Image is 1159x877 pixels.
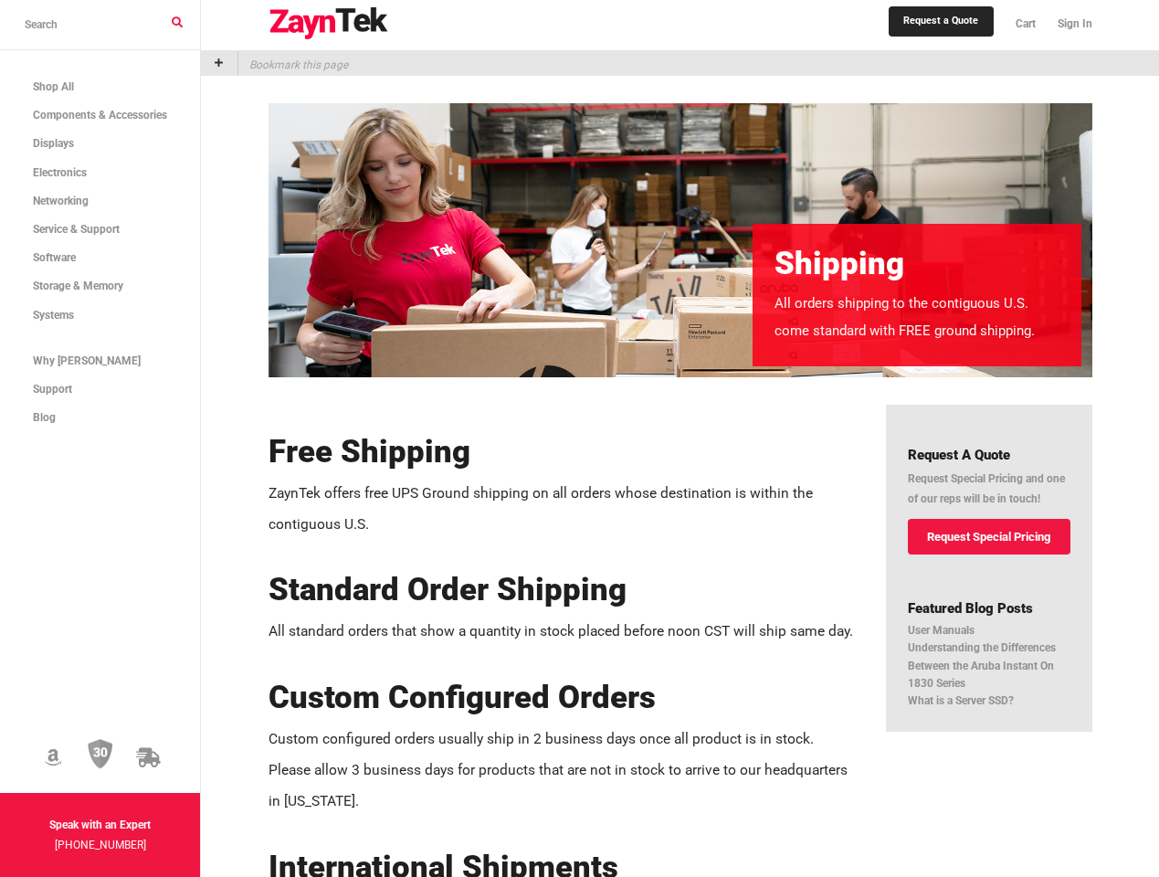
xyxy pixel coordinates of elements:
[33,251,76,264] span: Software
[238,51,348,76] p: Bookmark this page
[33,166,87,179] span: Electronics
[33,223,120,236] span: Service & Support
[908,519,1070,555] a: Request Special Pricing
[908,624,975,637] a: User Manuals
[33,309,74,322] span: Systems
[269,103,1092,378] img: images%2Fcms-images%2FShipping.jpg.png
[269,478,854,541] p: ZaynTek offers free UPS Ground shipping on all orders whose destination is within the contiguous ...
[889,6,993,36] a: Request a Quote
[33,109,167,122] span: Components & Accessories
[269,616,854,647] p: All standard orders that show a quantity in stock placed before noon CST will ship same day.
[1047,5,1092,44] a: Sign In
[33,383,72,396] span: Support
[774,246,1059,281] h2: Shipping
[774,290,1059,344] p: All orders shipping to the contiguous U.S. come standard with FREE ground shipping.
[55,839,146,851] a: [PHONE_NUMBER]
[908,598,1070,619] h4: Featured Blog Posts
[269,572,854,608] h2: Standard Order Shipping
[269,680,854,715] h2: Custom Configured Orders
[33,195,89,207] span: Networking
[908,445,1070,466] h4: Request a Quote
[33,80,74,93] span: Shop All
[908,641,1056,689] a: Understanding the Differences Between the Aruba Instant On 1830 Series
[33,354,141,367] span: Why [PERSON_NAME]
[88,739,113,770] img: 30 Day Return Policy
[269,724,854,818] p: Custom configured orders usually ship in 2 business days once all product is in stock. Please all...
[1016,17,1036,30] span: Cart
[269,434,854,470] h2: Free Shipping
[1005,5,1047,44] a: Cart
[33,411,56,424] span: Blog
[33,280,123,292] span: Storage & Memory
[269,7,389,40] img: logo
[33,137,74,150] span: Displays
[908,694,1014,707] a: What is a Server SSD?
[49,819,151,831] strong: Speak with an Expert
